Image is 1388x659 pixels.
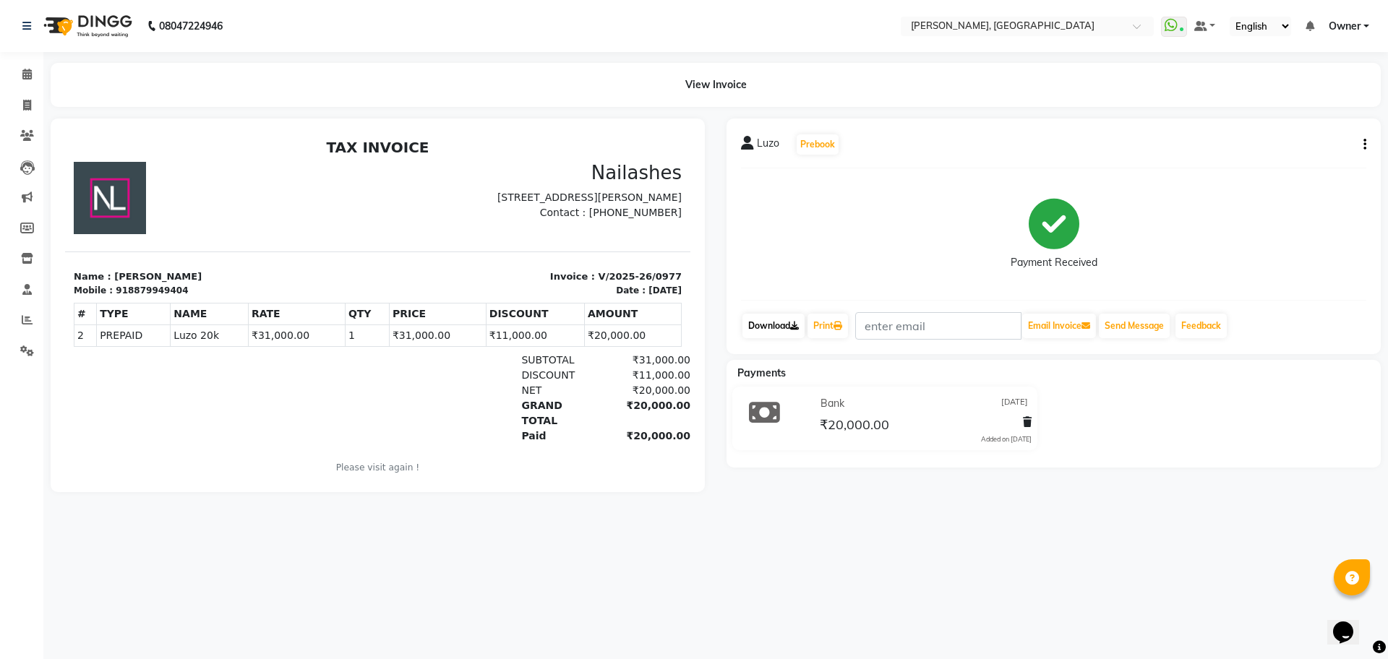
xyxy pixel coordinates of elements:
[536,235,625,250] div: ₹11,000.00
[322,57,617,72] p: [STREET_ADDRESS][PERSON_NAME]
[536,250,625,265] div: ₹20,000.00
[551,151,581,164] div: Date :
[51,63,1381,107] div: View Invoice
[447,296,536,311] div: Paid
[324,170,421,191] th: PRICE
[421,191,519,213] td: ₹11,000.00
[280,191,324,213] td: 1
[757,136,779,156] span: Luzo
[324,191,421,213] td: ₹31,000.00
[1022,314,1096,338] button: Email Invoice
[421,170,519,191] th: DISCOUNT
[184,191,280,213] td: ₹31,000.00
[9,6,617,23] h2: TAX INVOICE
[520,191,617,213] td: ₹20,000.00
[797,134,839,155] button: Prebook
[583,151,617,164] div: [DATE]
[280,170,324,191] th: QTY
[742,314,805,338] a: Download
[9,151,48,164] div: Mobile :
[9,191,32,213] td: 2
[447,235,536,250] div: DISCOUNT
[820,416,889,436] span: ₹20,000.00
[821,396,844,411] span: Bank
[1011,255,1097,270] div: Payment Received
[855,312,1021,340] input: enter email
[520,170,617,191] th: AMOUNT
[322,29,617,51] h3: Nailashes
[1175,314,1227,338] a: Feedback
[807,314,848,338] a: Print
[322,72,617,87] p: Contact : [PHONE_NUMBER]
[322,137,617,151] p: Invoice : V/2025-26/0977
[536,265,625,296] div: ₹20,000.00
[32,191,106,213] td: PREPAID
[106,170,184,191] th: NAME
[108,195,180,210] span: Luzo 20k
[1327,601,1374,645] iframe: chat widget
[1099,314,1170,338] button: Send Message
[1001,396,1028,411] span: [DATE]
[37,6,136,46] img: logo
[536,296,625,311] div: ₹20,000.00
[9,328,617,341] p: Please visit again !
[737,366,786,379] span: Payments
[1329,19,1361,34] span: Owner
[447,220,536,235] div: SUBTOTAL
[32,170,106,191] th: TYPE
[981,434,1032,444] div: Added on [DATE]
[184,170,280,191] th: RATE
[9,170,32,191] th: #
[536,220,625,235] div: ₹31,000.00
[51,151,123,164] div: 918879949404
[447,250,536,265] div: NET
[9,137,304,151] p: Name : [PERSON_NAME]
[447,265,536,296] div: GRAND TOTAL
[159,6,223,46] b: 08047224946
